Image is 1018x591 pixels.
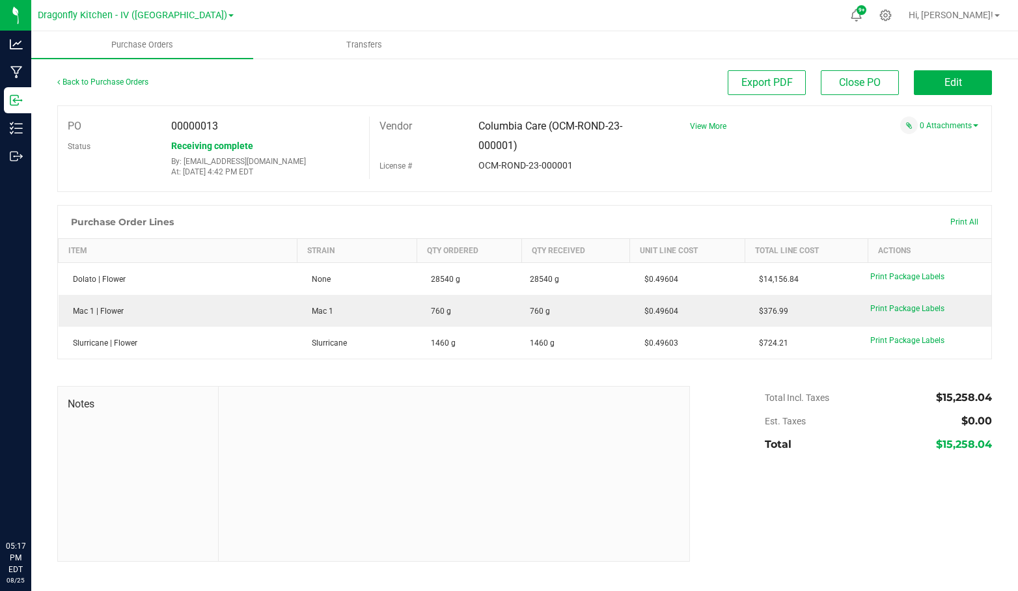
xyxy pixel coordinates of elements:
[859,8,864,13] span: 9+
[821,70,899,95] button: Close PO
[936,438,992,450] span: $15,258.04
[253,31,475,59] a: Transfers
[424,338,456,348] span: 1460 g
[417,239,522,263] th: Qty Ordered
[765,438,791,450] span: Total
[424,307,451,316] span: 760 g
[329,39,400,51] span: Transfers
[171,157,359,166] p: By: [EMAIL_ADDRESS][DOMAIN_NAME]
[171,120,218,132] span: 00000013
[944,76,962,89] span: Edit
[68,137,90,156] label: Status
[839,76,881,89] span: Close PO
[66,305,290,317] div: Mac 1 | Flower
[297,239,417,263] th: Strain
[745,239,868,263] th: Total Line Cost
[171,141,253,151] span: Receiving complete
[741,76,793,89] span: Export PDF
[765,416,806,426] span: Est. Taxes
[870,336,944,345] span: Print Package Labels
[71,217,174,227] h1: Purchase Order Lines
[305,275,331,284] span: None
[728,70,806,95] button: Export PDF
[936,391,992,404] span: $15,258.04
[914,70,992,95] button: Edit
[752,275,799,284] span: $14,156.84
[57,77,148,87] a: Back to Purchase Orders
[638,338,678,348] span: $0.49603
[478,120,622,152] span: Columbia Care (OCM-ROND-23-000001)
[522,239,630,263] th: Qty Received
[38,485,54,501] iframe: Resource center unread badge
[10,94,23,107] inline-svg: Inbound
[909,10,993,20] span: Hi, [PERSON_NAME]!
[68,117,81,136] label: PO
[68,396,208,412] span: Notes
[868,239,991,263] th: Actions
[638,275,678,284] span: $0.49604
[66,273,290,285] div: Dolato | Flower
[59,239,297,263] th: Item
[900,117,918,134] span: Attach a document
[10,66,23,79] inline-svg: Manufacturing
[10,150,23,163] inline-svg: Outbound
[530,273,559,285] span: 28540 g
[6,575,25,585] p: 08/25
[10,38,23,51] inline-svg: Analytics
[171,167,359,176] p: At: [DATE] 4:42 PM EDT
[870,304,944,313] span: Print Package Labels
[870,272,944,281] span: Print Package Labels
[752,307,788,316] span: $376.99
[920,121,978,130] a: 0 Attachments
[950,217,978,227] span: Print All
[10,122,23,135] inline-svg: Inventory
[305,338,347,348] span: Slurricane
[630,239,745,263] th: Unit Line Cost
[690,122,726,131] a: View More
[530,305,550,317] span: 760 g
[530,337,555,349] span: 1460 g
[38,10,227,21] span: Dragonfly Kitchen - IV ([GEOGRAPHIC_DATA])
[424,275,460,284] span: 28540 g
[6,540,25,575] p: 05:17 PM EDT
[478,160,573,171] span: OCM-ROND-23-000001
[94,39,191,51] span: Purchase Orders
[877,9,894,21] div: Manage settings
[752,338,788,348] span: $724.21
[379,117,412,136] label: Vendor
[379,156,412,176] label: License #
[66,337,290,349] div: Slurricane | Flower
[638,307,678,316] span: $0.49604
[305,307,333,316] span: Mac 1
[13,487,52,526] iframe: Resource center
[961,415,992,427] span: $0.00
[765,392,829,403] span: Total Incl. Taxes
[31,31,253,59] a: Purchase Orders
